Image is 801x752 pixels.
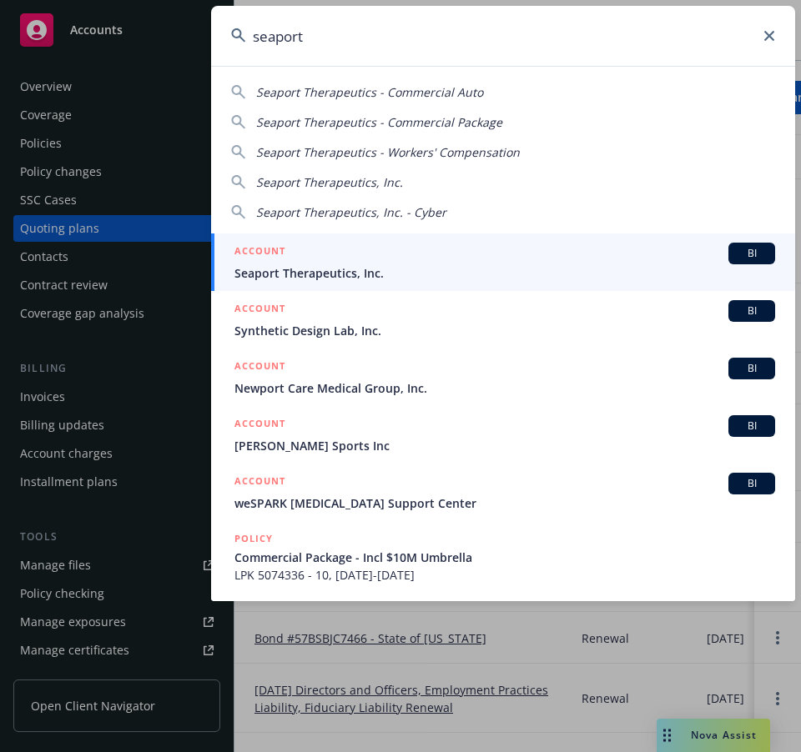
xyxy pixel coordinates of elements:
span: LPK 5074336 - 10, [DATE]-[DATE] [234,566,775,584]
a: POLICYCommercial Package - Incl $10M UmbrellaLPK 5074336 - 10, [DATE]-[DATE] [211,521,795,593]
span: Commercial Package - Incl $10M Umbrella [234,549,775,566]
a: ACCOUNTBISeaport Therapeutics, Inc. [211,233,795,291]
span: Seaport Therapeutics - Workers' Compensation [256,144,520,160]
span: BI [735,476,768,491]
span: [PERSON_NAME] Sports Inc [234,437,775,454]
a: ACCOUNTBISynthetic Design Lab, Inc. [211,291,795,348]
h5: ACCOUNT [234,415,285,435]
h5: POLICY [234,530,273,547]
a: ACCOUNTBI[PERSON_NAME] Sports Inc [211,406,795,464]
input: Search... [211,6,795,66]
h5: ACCOUNT [234,358,285,378]
a: ACCOUNTBIweSPARK [MEDICAL_DATA] Support Center [211,464,795,521]
span: Seaport Therapeutics, Inc. [256,174,403,190]
h5: ACCOUNT [234,300,285,320]
span: BI [735,246,768,261]
span: Seaport Therapeutics, Inc. [234,264,775,282]
span: weSPARK [MEDICAL_DATA] Support Center [234,494,775,512]
span: Synthetic Design Lab, Inc. [234,322,775,339]
span: Seaport Therapeutics - Commercial Auto [256,84,483,100]
span: BI [735,303,768,318]
span: BI [735,419,768,434]
span: Newport Care Medical Group, Inc. [234,379,775,397]
span: Seaport Therapeutics - Commercial Package [256,114,502,130]
span: BI [735,361,768,376]
a: ACCOUNTBINewport Care Medical Group, Inc. [211,348,795,406]
h5: ACCOUNT [234,473,285,493]
span: Seaport Therapeutics, Inc. - Cyber [256,204,446,220]
h5: ACCOUNT [234,243,285,263]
